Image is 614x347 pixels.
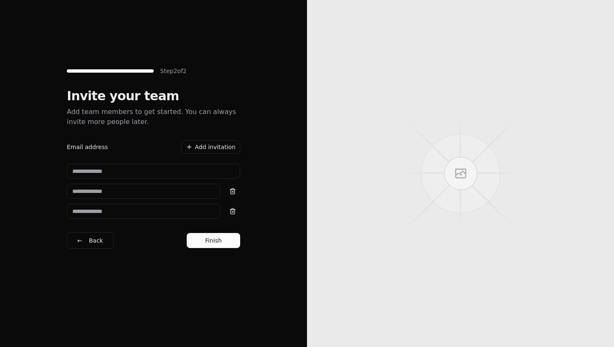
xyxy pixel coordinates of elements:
[160,67,187,75] p: Step 2 of 2
[67,89,240,104] h1: Invite your team
[67,232,114,249] button: ←Back
[181,140,240,154] button: Add invitation
[67,144,108,150] label: Email address
[77,236,82,245] span: ←
[67,107,240,127] p: Add team members to get started. You can always invite more people later.
[187,233,240,248] button: Finish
